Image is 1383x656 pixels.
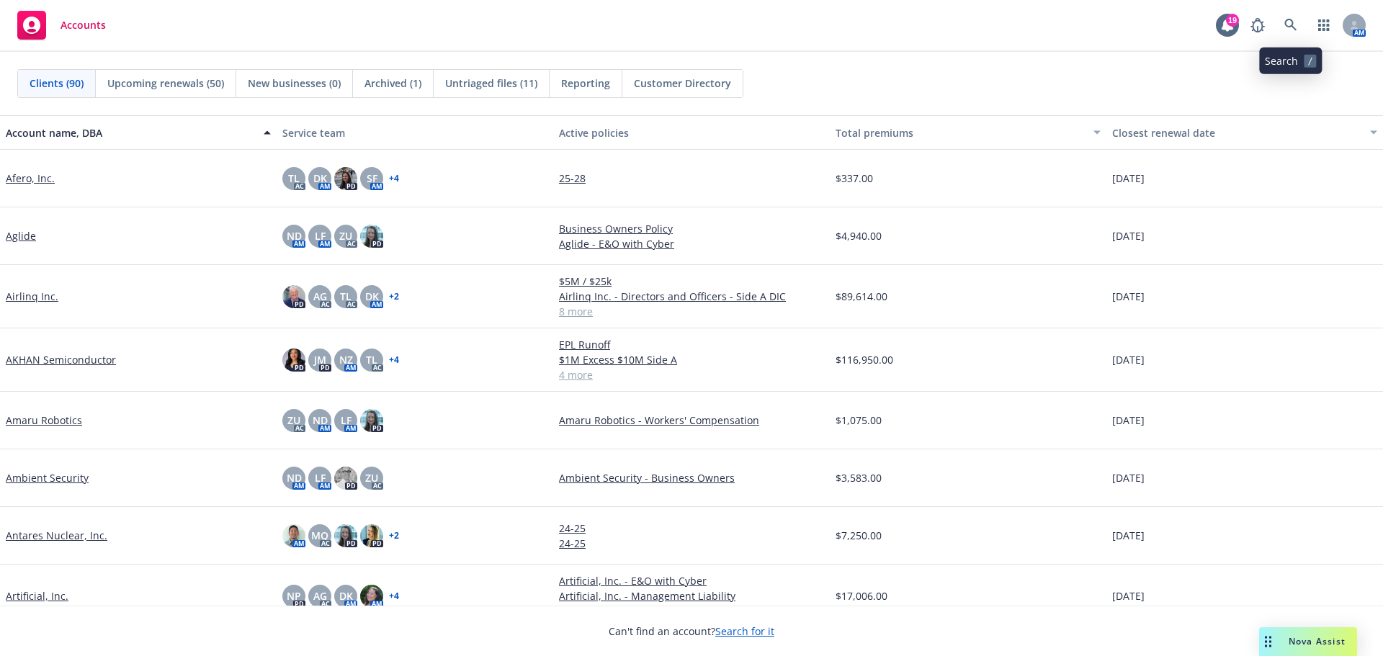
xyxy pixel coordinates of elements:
a: Aglide - E&O with Cyber [559,236,824,251]
span: $17,006.00 [836,588,887,603]
img: photo [360,409,383,432]
a: Report a Bug [1243,11,1272,40]
a: 24-25 [559,521,824,536]
span: Reporting [561,76,610,91]
span: ZU [287,413,300,428]
span: [DATE] [1112,289,1145,304]
span: LF [315,470,326,485]
a: Search [1276,11,1305,40]
a: Artificial, Inc. - E&O with Cyber [559,573,824,588]
span: DK [339,588,353,603]
button: Total premiums [830,115,1106,150]
a: Artificial, Inc. - Management Liability [559,588,824,603]
img: photo [334,524,357,547]
a: + 4 [389,174,399,183]
span: ND [287,228,302,243]
a: $5M / $25k [559,274,824,289]
span: Clients (90) [30,76,84,91]
img: photo [360,585,383,608]
div: Service team [282,125,547,140]
span: $1,075.00 [836,413,882,428]
img: photo [282,349,305,372]
a: Airlinq Inc. [6,289,58,304]
span: Untriaged files (11) [445,76,537,91]
span: [DATE] [1112,528,1145,543]
span: [DATE] [1112,470,1145,485]
a: $1M Excess $10M Side A [559,352,824,367]
span: Can't find an account? [609,624,774,639]
img: photo [334,467,357,490]
span: ZU [339,228,352,243]
span: TL [366,352,377,367]
span: Accounts [61,19,106,31]
span: ND [313,413,328,428]
span: [DATE] [1112,228,1145,243]
a: Airlinq Inc. - Directors and Officers - Side A DIC [559,289,824,304]
a: Amaru Robotics - Workers' Compensation [559,413,824,428]
span: [DATE] [1112,413,1145,428]
a: Ambient Security [6,470,89,485]
span: [DATE] [1112,171,1145,186]
a: Artificial, Inc. [6,588,68,603]
a: Aglide [6,228,36,243]
a: + 4 [389,356,399,364]
span: ND [287,470,302,485]
span: Archived (1) [364,76,421,91]
span: JM [314,352,326,367]
a: 24-25 [559,536,824,551]
span: $4,940.00 [836,228,882,243]
span: $337.00 [836,171,873,186]
button: Nova Assist [1259,627,1357,656]
span: AG [313,588,327,603]
a: Antares Nuclear, Inc. [6,528,107,543]
span: NP [287,588,301,603]
span: TL [288,171,300,186]
img: photo [360,225,383,248]
a: Ambient Security - Business Owners [559,470,824,485]
span: TL [340,289,352,304]
div: Drag to move [1259,627,1277,656]
span: $3,583.00 [836,470,882,485]
span: Customer Directory [634,76,731,91]
span: [DATE] [1112,588,1145,603]
img: photo [282,524,305,547]
span: $7,250.00 [836,528,882,543]
span: Upcoming renewals (50) [107,76,224,91]
span: [DATE] [1112,352,1145,367]
a: + 2 [389,531,399,540]
a: Amaru Robotics [6,413,82,428]
span: SF [367,171,377,186]
span: LF [341,413,352,428]
img: photo [334,167,357,190]
span: New businesses (0) [248,76,341,91]
a: + 4 [389,592,399,601]
a: Accounts [12,5,112,45]
div: Closest renewal date [1112,125,1361,140]
button: Active policies [553,115,830,150]
span: DK [313,171,327,186]
a: 25-28 [559,171,824,186]
span: AG [313,289,327,304]
button: Service team [277,115,553,150]
a: AKHAN Semiconductor [6,352,116,367]
a: Switch app [1310,11,1338,40]
div: Total premiums [836,125,1085,140]
a: Afero, Inc. [6,171,55,186]
span: ZU [365,470,378,485]
a: Business Owners Policy [559,221,824,236]
button: Closest renewal date [1106,115,1383,150]
a: 4 more [559,367,824,382]
div: Account name, DBA [6,125,255,140]
span: Nova Assist [1289,635,1346,647]
span: DK [365,289,379,304]
a: 8 more [559,304,824,319]
a: + 2 [389,292,399,301]
span: LF [315,228,326,243]
div: Active policies [559,125,824,140]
